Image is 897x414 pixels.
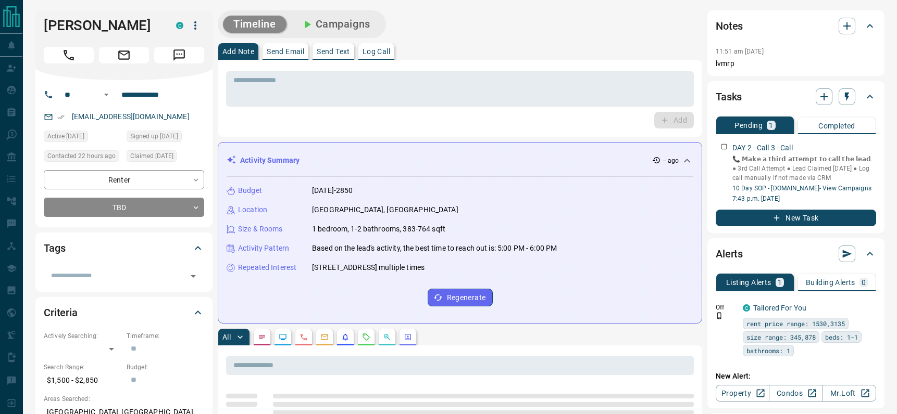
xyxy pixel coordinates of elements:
div: Tags [44,236,204,261]
div: Renter [44,170,204,189]
span: Email [99,47,149,63]
p: [DATE]-2850 [312,185,353,196]
p: 11:51 am [DATE] [716,48,764,55]
p: New Alert: [716,371,876,382]
p: Repeated Interest [238,262,296,273]
h2: Tags [44,240,65,256]
h2: Alerts [716,245,743,262]
button: Open [100,88,113,101]
span: size range: 345,878 [746,332,816,342]
p: lvmrp [716,58,876,69]
p: Completed [818,122,855,130]
span: bathrooms: 1 [746,345,790,356]
h2: Criteria [44,304,78,321]
div: condos.ca [743,304,750,312]
p: All [222,333,231,341]
p: 1 [778,279,782,286]
span: Active [DATE] [47,131,84,141]
a: Property [716,385,769,402]
h2: Tasks [716,88,742,105]
p: DAY 2 - Call 3 - Call [732,143,793,153]
button: Campaigns [291,16,381,33]
p: Size & Rooms [238,224,283,235]
p: Budget [238,185,262,196]
p: Budget: [127,363,204,372]
p: $1,500 - $2,850 [44,372,121,389]
p: 📞 𝗠𝗮𝗸𝗲 𝗮 𝘁𝗵𝗶𝗿𝗱 𝗮𝘁𝘁𝗲𝗺𝗽𝘁 𝘁𝗼 𝗰𝗮𝗹𝗹 𝘁𝗵𝗲 𝗹𝗲𝗮𝗱. ● 3rd Call Attempt ● Lead Claimed [DATE] ● Log call manu... [732,154,876,183]
div: Tue Aug 12 2025 [127,131,204,145]
div: Alerts [716,241,876,266]
p: Activity Summary [240,155,300,166]
div: Thu Aug 14 2025 [44,150,121,165]
svg: Emails [320,333,329,341]
div: Notes [716,14,876,38]
span: Call [44,47,94,63]
span: rent price range: 1530,3135 [746,318,845,329]
p: 1 bedroom, 1-2 bathrooms, 383-764 sqft [312,224,445,235]
button: Timeline [223,16,286,33]
span: Claimed [DATE] [130,151,173,161]
div: TBD [44,198,204,217]
p: 7:43 p.m. [DATE] [732,194,876,203]
div: Wed Aug 13 2025 [127,150,204,165]
p: Location [238,204,267,215]
p: Timeframe: [127,331,204,341]
a: Tailored For You [753,304,806,312]
p: Off [716,303,737,312]
svg: Agent Actions [404,333,412,341]
svg: Notes [258,333,266,341]
p: Send Email [267,48,304,55]
svg: Requests [362,333,370,341]
p: Activity Pattern [238,243,289,254]
a: [EMAIL_ADDRESS][DOMAIN_NAME] [72,112,190,121]
svg: Push Notification Only [716,312,723,319]
p: Search Range: [44,363,121,372]
span: Contacted 22 hours ago [47,151,116,161]
svg: Listing Alerts [341,333,350,341]
p: [GEOGRAPHIC_DATA], [GEOGRAPHIC_DATA] [312,204,458,215]
a: Condos [769,385,823,402]
a: 10 Day SOP - [DOMAIN_NAME]- View Campaigns [732,185,871,192]
p: Building Alerts [806,279,855,286]
h1: [PERSON_NAME] [44,17,160,34]
p: Pending [734,122,763,129]
p: 0 [862,279,866,286]
p: 1 [769,122,773,129]
p: Actively Searching: [44,331,121,341]
div: condos.ca [176,22,183,29]
svg: Email Verified [57,113,65,121]
button: New Task [716,210,876,226]
button: Open [186,269,201,283]
svg: Lead Browsing Activity [279,333,287,341]
svg: Opportunities [383,333,391,341]
div: Activity Summary-- ago [227,151,693,170]
p: Add Note [222,48,254,55]
p: Send Text [317,48,350,55]
span: Signed up [DATE] [130,131,178,141]
span: beds: 1-1 [825,332,858,342]
p: Areas Searched: [44,394,204,404]
span: Message [154,47,204,63]
p: Listing Alerts [726,279,771,286]
button: Regenerate [428,289,493,306]
h2: Notes [716,18,743,34]
p: Based on the lead's activity, the best time to reach out is: 5:00 PM - 6:00 PM [312,243,557,254]
svg: Calls [300,333,308,341]
p: -- ago [663,156,679,165]
a: Mr.Loft [823,385,876,402]
div: Wed Aug 13 2025 [44,131,121,145]
div: Criteria [44,300,204,325]
p: Log Call [363,48,390,55]
div: Tasks [716,84,876,109]
p: [STREET_ADDRESS] multiple times [312,262,425,273]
